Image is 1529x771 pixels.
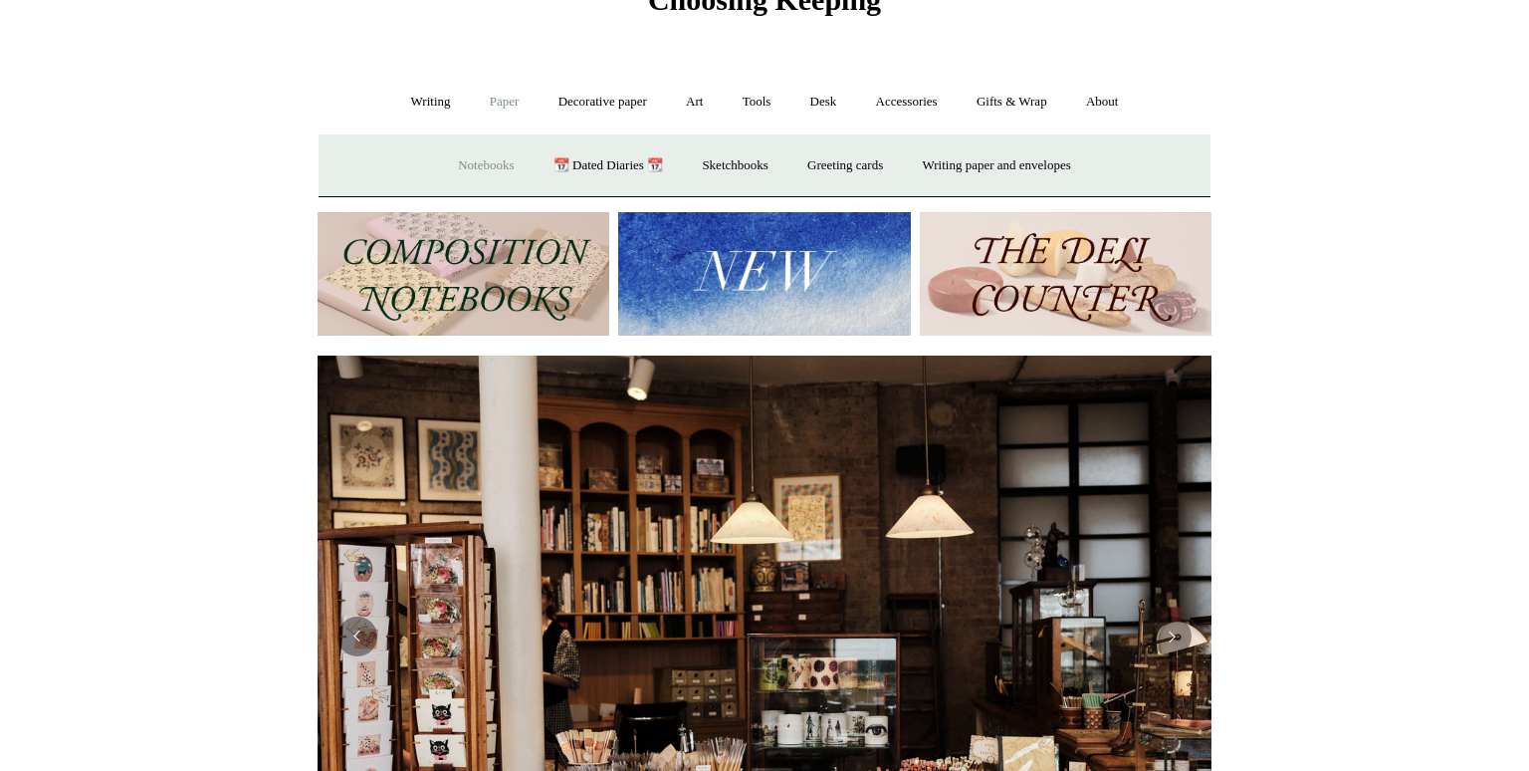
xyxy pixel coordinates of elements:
[905,139,1089,192] a: Writing paper and envelopes
[472,76,538,128] a: Paper
[618,212,910,337] img: New.jpg__PID:f73bdf93-380a-4a35-bcfe-7823039498e1
[920,212,1211,337] img: The Deli Counter
[337,617,377,656] button: Previous
[684,139,785,192] a: Sketchbooks
[1068,76,1137,128] a: About
[792,76,855,128] a: Desk
[668,76,721,128] a: Art
[440,139,532,192] a: Notebooks
[1152,617,1192,656] button: Next
[536,139,681,192] a: 📆 Dated Diaries 📆
[858,76,956,128] a: Accessories
[725,76,789,128] a: Tools
[393,76,469,128] a: Writing
[541,76,665,128] a: Decorative paper
[318,212,609,337] img: 202302 Composition ledgers.jpg__PID:69722ee6-fa44-49dd-a067-31375e5d54ec
[789,139,901,192] a: Greeting cards
[959,76,1065,128] a: Gifts & Wrap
